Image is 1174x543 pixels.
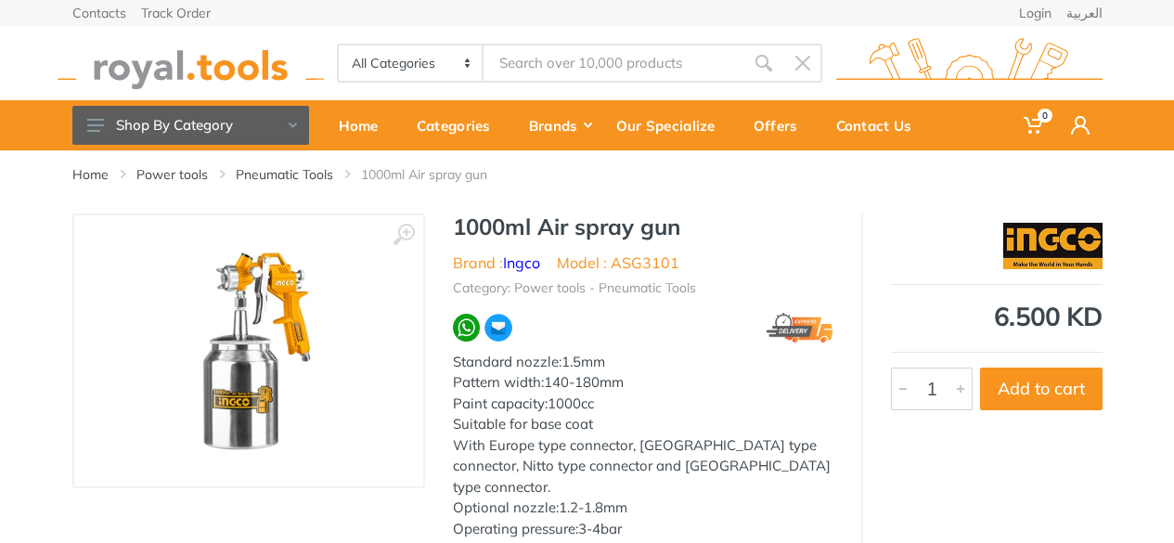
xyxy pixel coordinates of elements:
li: 1000ml Air spray gun [361,165,515,184]
li: Category: Power tools - Pneumatic Tools [453,278,696,298]
div: Brands [516,106,603,145]
a: Power tools [136,165,208,184]
a: 0 [1011,100,1058,150]
li: Brand : [453,252,540,274]
select: Category [339,45,484,81]
a: Login [1019,6,1051,19]
img: express.png [767,313,833,343]
img: wa.webp [453,314,480,341]
a: Home [326,100,404,150]
button: Shop By Category [72,106,309,145]
div: Home [326,106,404,145]
img: ma.webp [484,313,513,343]
a: Offers [741,100,823,150]
div: Categories [404,106,516,145]
button: Add to cart [980,368,1103,410]
img: Royal Tools - 1000ml Air spray gun [132,234,366,468]
div: Offers [741,106,823,145]
a: Ingco [503,253,540,272]
a: Home [72,165,109,184]
li: Model : ASG3101 [557,252,679,274]
a: العربية [1066,6,1103,19]
a: Categories [404,100,516,150]
span: 0 [1038,109,1052,123]
img: Ingco [1003,223,1103,269]
a: Contact Us [823,100,937,150]
a: Contacts [72,6,126,19]
nav: breadcrumb [72,165,1103,184]
img: royal.tools Logo [58,38,324,89]
a: Our Specialize [603,100,741,150]
h1: 1000ml Air spray gun [453,213,833,240]
div: Contact Us [823,106,937,145]
img: royal.tools Logo [836,38,1103,89]
a: Track Order [141,6,211,19]
div: Our Specialize [603,106,741,145]
input: Site search [484,44,743,83]
a: Pneumatic Tools [236,165,333,184]
div: 6.500 KD [891,304,1103,330]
